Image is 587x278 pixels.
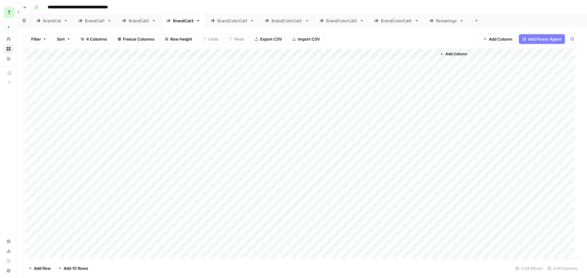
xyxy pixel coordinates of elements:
[436,18,457,24] div: Remanings
[437,50,469,58] button: Add Column
[31,36,41,42] span: Filter
[4,34,13,44] a: Home
[4,54,13,63] a: Your Data
[173,18,194,24] div: BrandCat3
[234,36,244,42] span: Redo
[260,15,314,27] a: BrandColorCat2
[4,246,13,256] a: Usage
[199,34,223,44] button: Undo
[25,263,54,273] button: Add Row
[489,36,512,42] span: Add Column
[513,263,545,273] div: 3,043 Rows
[161,34,196,44] button: Row Height
[326,18,357,24] div: BrandColorCat3
[4,256,13,266] a: Learning Hub
[208,36,219,42] span: Undo
[57,36,65,42] span: Sort
[445,51,467,57] span: Add Column
[4,44,13,54] a: Browse
[381,18,412,24] div: BrandColorCat4
[64,265,88,271] span: Add 10 Rows
[4,5,13,20] button: Workspace: TY SEO Team
[298,36,320,42] span: Import CSV
[86,36,107,42] span: 4 Columns
[129,18,149,24] div: BrandCat2
[43,18,61,24] div: BrandCat
[260,36,282,42] span: Export CSV
[369,15,424,27] a: BrandColorCat4
[54,263,92,273] button: Add 10 Rows
[225,34,248,44] button: Redo
[288,34,324,44] button: Import CSV
[161,15,205,27] a: BrandCat3
[251,34,286,44] button: Export CSV
[123,36,154,42] span: Freeze Columns
[34,265,51,271] span: Add Row
[53,34,74,44] button: Sort
[77,34,111,44] button: 4 Columns
[205,15,260,27] a: BrandColorCat1
[31,15,73,27] a: BrandCat
[117,15,161,27] a: BrandCat2
[217,18,248,24] div: BrandColorCat1
[424,15,469,27] a: Remanings
[314,15,369,27] a: BrandColorCat3
[27,34,50,44] button: Filter
[545,263,580,273] div: 4/4 Columns
[4,236,13,246] a: Settings
[479,34,516,44] button: Add Column
[4,266,13,276] button: Help + Support
[73,15,117,27] a: BrandCat1
[8,9,11,16] span: T
[271,18,302,24] div: BrandColorCat2
[528,36,561,42] span: Add Power Agent
[519,34,565,44] button: Add Power Agent
[85,18,105,24] div: BrandCat1
[113,34,158,44] button: Freeze Columns
[170,36,192,42] span: Row Height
